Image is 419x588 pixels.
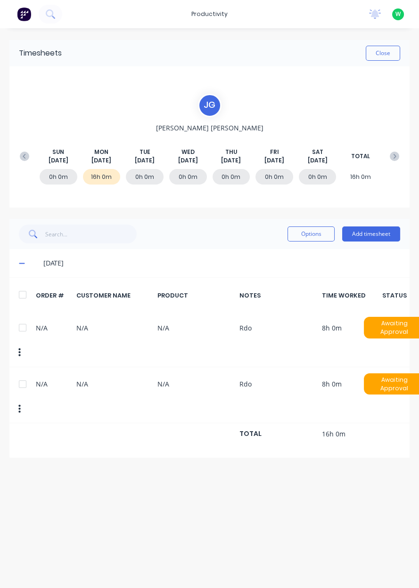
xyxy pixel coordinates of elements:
div: 0h 0m [40,169,77,185]
span: [DATE] [178,156,198,165]
div: STATUS [388,291,400,300]
span: SUN [52,148,64,156]
span: [PERSON_NAME] [PERSON_NAME] [156,123,263,133]
span: [DATE] [135,156,155,165]
span: THU [225,148,237,156]
div: CUSTOMER NAME [76,291,152,300]
span: TUE [140,148,150,156]
div: 0h 0m [169,169,207,185]
span: [DATE] [308,156,328,165]
span: W [395,10,401,18]
button: Close [366,46,400,61]
div: 0h 0m [126,169,164,185]
span: TOTAL [351,152,370,161]
span: [DATE] [49,156,68,165]
span: [DATE] [91,156,111,165]
div: NOTES [239,291,316,300]
span: FRI [270,148,279,156]
div: 0h 0m [299,169,337,185]
div: ORDER # [36,291,71,300]
span: MON [94,148,108,156]
span: [DATE] [264,156,284,165]
span: [DATE] [221,156,241,165]
div: 0h 0m [255,169,293,185]
div: 16h 0m [342,169,379,185]
div: 0h 0m [213,169,250,185]
div: 16h 0m [83,169,121,185]
div: Timesheets [19,48,62,59]
button: Options [288,226,335,242]
div: TIME WORKED [322,291,383,300]
button: Add timesheet [342,226,400,242]
span: WED [181,148,195,156]
div: J G [198,94,222,117]
div: [DATE] [43,258,400,268]
div: PRODUCT [157,291,234,300]
img: Factory [17,7,31,21]
div: productivity [187,7,232,21]
input: Search... [45,225,137,243]
span: SAT [312,148,323,156]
